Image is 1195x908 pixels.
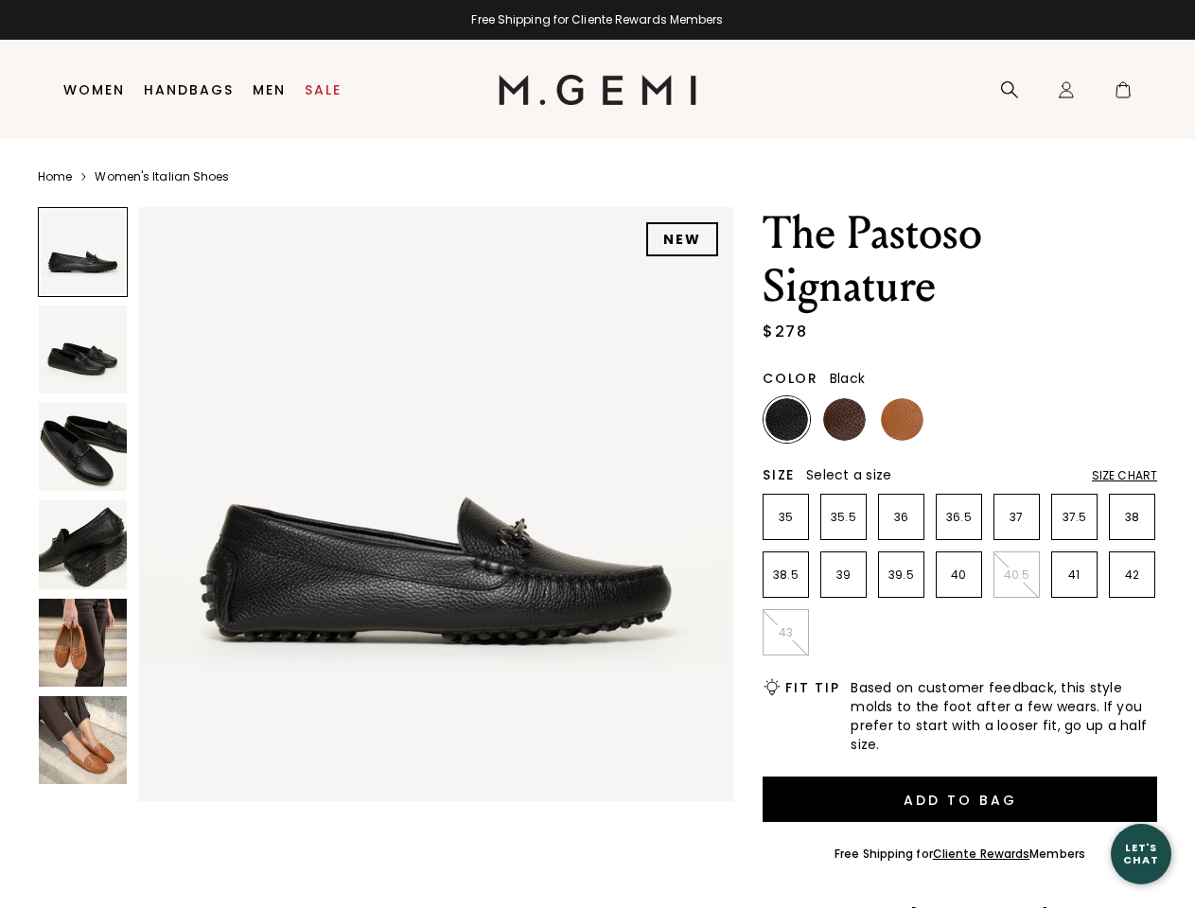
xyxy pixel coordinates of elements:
[937,567,981,583] p: 40
[763,467,795,482] h2: Size
[1110,510,1154,525] p: 38
[994,567,1039,583] p: 40.5
[499,75,696,105] img: M.Gemi
[39,500,127,588] img: The Pastoso Signature
[1111,842,1171,865] div: Let's Chat
[821,567,866,583] p: 39
[63,82,125,97] a: Women
[139,207,733,801] img: The Pastoso Signature
[835,847,1085,862] div: Free Shipping for Members
[830,369,865,388] span: Black
[937,510,981,525] p: 36.5
[823,398,866,441] img: Chocolate
[764,625,808,640] p: 43
[851,678,1157,754] span: Based on customer feedback, this style molds to the foot after a few wears. If you prefer to star...
[806,465,891,484] span: Select a size
[144,82,234,97] a: Handbags
[305,82,342,97] a: Sale
[765,398,808,441] img: Black
[1092,468,1157,483] div: Size Chart
[879,567,923,583] p: 39.5
[994,510,1039,525] p: 37
[763,371,818,386] h2: Color
[881,398,923,441] img: Tan
[39,599,127,687] img: The Pastoso Signature
[1052,567,1097,583] p: 41
[933,846,1030,862] a: Cliente Rewards
[253,82,286,97] a: Men
[95,169,229,184] a: Women's Italian Shoes
[764,510,808,525] p: 35
[38,169,72,184] a: Home
[764,567,808,583] p: 38.5
[39,306,127,393] img: The Pastoso Signature
[821,510,866,525] p: 35.5
[785,680,839,695] h2: Fit Tip
[1052,510,1097,525] p: 37.5
[763,777,1157,822] button: Add to Bag
[39,403,127,491] img: The Pastoso Signature
[763,321,807,343] div: $278
[879,510,923,525] p: 36
[39,696,127,784] img: The Pastoso Signature
[646,222,718,256] div: NEW
[1110,567,1154,583] p: 42
[763,207,1157,313] h1: The Pastoso Signature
